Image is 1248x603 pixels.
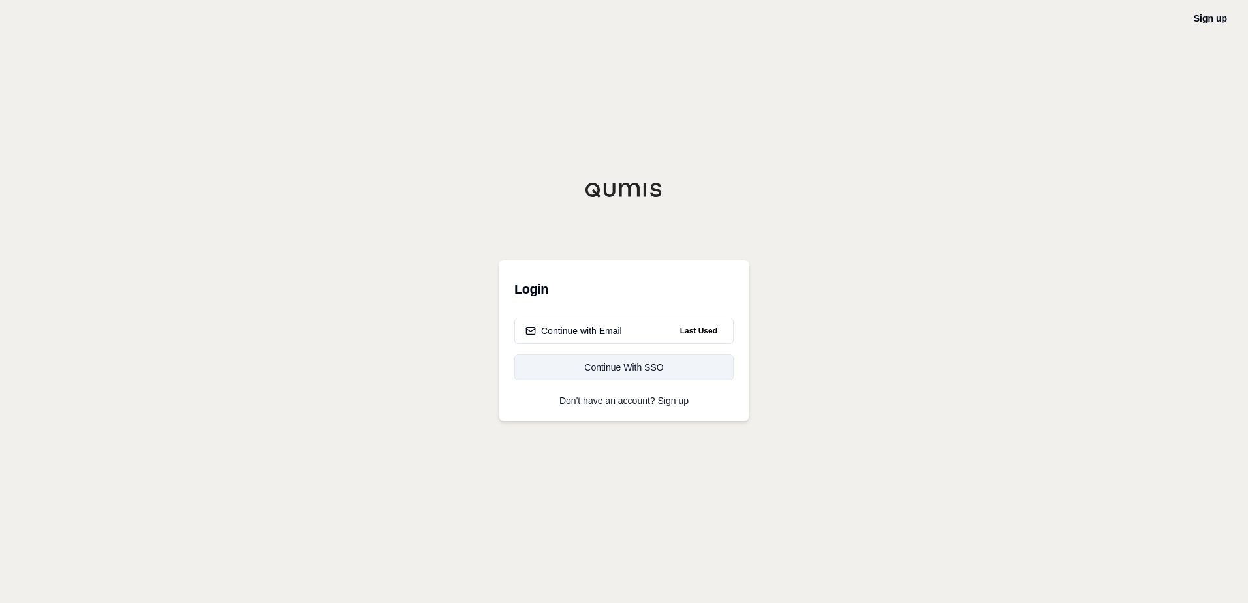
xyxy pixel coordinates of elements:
[514,318,734,344] button: Continue with EmailLast Used
[585,182,663,198] img: Qumis
[525,324,622,337] div: Continue with Email
[525,361,723,374] div: Continue With SSO
[514,396,734,405] p: Don't have an account?
[514,276,734,302] h3: Login
[1194,13,1227,23] a: Sign up
[514,354,734,380] a: Continue With SSO
[658,395,689,406] a: Sign up
[675,323,723,339] span: Last Used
